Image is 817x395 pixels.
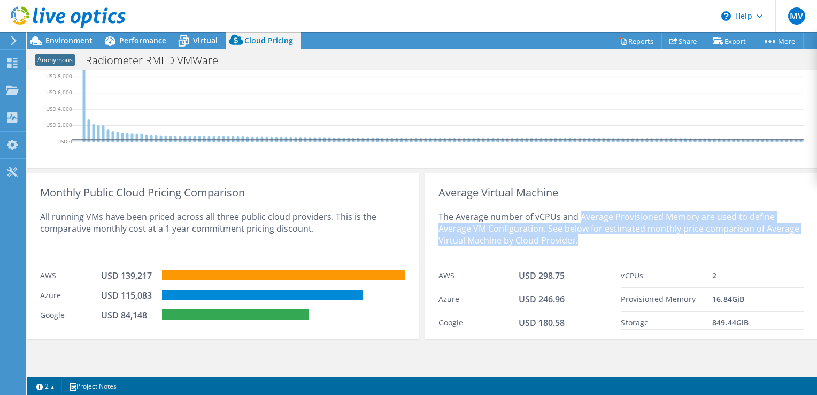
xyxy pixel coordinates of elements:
a: More [754,33,804,49]
span: USD 246.96 [519,293,565,305]
span: Google [438,317,464,328]
span: Provisioned Memory [621,294,696,304]
span: 2 [712,270,716,280]
span: USD 180.58 [519,317,565,329]
text: USD 2,000 [46,121,72,128]
div: The Average number of vCPUs and Average Provisioned Memory are used to define Average VM Configur... [438,199,804,264]
span: Performance [119,35,166,45]
div: USD 139,217 [101,270,155,282]
a: Reports [611,33,662,49]
a: 2 [29,379,62,393]
text: USD 8,000 [46,72,72,80]
span: Azure [438,294,460,304]
text: USD 0 [57,137,72,145]
span: Cloud Pricing [244,35,293,45]
text: USD 4,000 [46,104,72,112]
a: Export [705,33,754,49]
span: 849.44 GiB [712,317,749,328]
span: Anonymous [35,54,75,66]
span: Storage [621,317,649,328]
a: Share [661,33,705,49]
svg: \n [721,11,731,21]
div: USD 84,148 [101,309,155,321]
div: Monthly Public Cloud Pricing Comparison [40,187,405,199]
h1: Radiometer RMED VMWare [81,55,235,66]
div: Average Virtual Machine [438,187,804,199]
span: AWS [438,270,454,280]
div: Google [40,309,101,321]
div: Azure [40,290,101,301]
span: 16.84 GiB [712,294,744,304]
div: USD 115,083 [101,290,155,301]
div: AWS [40,270,101,282]
text: USD 6,000 [46,88,72,96]
a: Project Notes [61,379,124,393]
span: Environment [45,35,93,45]
span: USD 298.75 [519,270,565,282]
span: vCPUs [621,270,643,280]
span: MV [788,7,805,25]
div: All running VMs have been priced across all three public cloud providers. This is the comparative... [40,199,405,264]
span: Virtual [193,35,218,45]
